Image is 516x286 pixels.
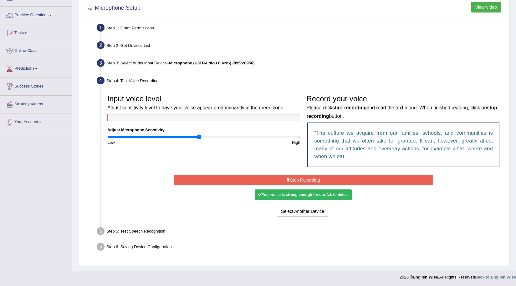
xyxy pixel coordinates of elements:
h3: Record your voice [307,95,500,119]
span: – [167,61,255,65]
h2: Microphone Setup [85,3,140,13]
a: Tests [0,24,72,40]
q: The culture we acquire from our families, schools, and communities is something that we often tak... [314,130,493,159]
h3: Input voice level [107,95,300,111]
div: Step 2: Get Devices List [94,39,507,53]
small: Adjust sensitivity level to have your voice appear predominantly in the green zone [107,105,284,110]
div: Step 4: Test Voice Recording [94,75,507,88]
button: Select Another Device [277,206,328,217]
a: Practice Questions [0,7,72,22]
div: High [204,139,303,145]
a: Back to English Wise [475,275,516,279]
a: Strategy Videos [0,96,72,111]
button: View Video [471,2,501,13]
b: Microphone (USBAudio3.0 ANS) (8956:8956) [169,61,254,65]
small: Please click and read the text aloud. When finished reading, click on button. [307,105,497,118]
a: Success Stories [0,78,72,93]
b: start recording [332,105,367,110]
a: Your Account [0,113,72,129]
div: Low [104,139,204,145]
label: Adjust Microphone Senstivity [107,127,165,133]
div: Your voice is strong enough for our A.I. to detect [255,189,352,200]
strong: English Wise. [413,275,439,279]
div: Step 5: Test Speech Recognition [94,225,507,239]
div: Step 1: Grant Permissions [94,22,507,36]
div: 2025 © All Rights Reserved [400,271,516,280]
div: Step 3: Select Audio Input Device [94,57,507,71]
a: Predictions [0,60,72,76]
b: stop recording [307,105,497,118]
a: Online Class [0,42,72,58]
button: Stop Recording [174,175,433,185]
div: Step 6: Saving Device Configuration [94,241,507,255]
